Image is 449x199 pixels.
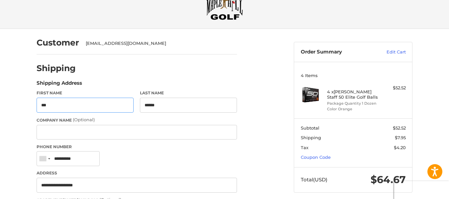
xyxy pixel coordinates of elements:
h3: Order Summary [301,49,372,55]
label: Company Name [37,117,237,123]
span: Tax [301,145,308,150]
div: [EMAIL_ADDRESS][DOMAIN_NAME] [86,40,231,47]
a: Edit Cart [372,49,406,55]
small: (Optional) [73,117,95,122]
legend: Shipping Address [37,79,82,90]
span: Shipping [301,135,321,140]
label: Last Name [140,90,237,96]
span: $7.95 [395,135,406,140]
span: Total (USD) [301,176,327,183]
label: Phone Number [37,144,237,150]
h2: Customer [37,38,79,48]
iframe: Google Customer Reviews [394,181,449,199]
h3: 4 Items [301,73,406,78]
span: $64.67 [371,173,406,186]
li: Package Quantity 1 Dozen [327,101,378,106]
h4: 4 x [PERSON_NAME] Staff 50 Elite Golf Balls [327,89,378,100]
li: Color Orange [327,106,378,112]
a: Coupon Code [301,154,331,160]
span: $52.52 [393,125,406,131]
label: Address [37,170,237,176]
label: First Name [37,90,134,96]
span: Subtotal [301,125,319,131]
span: $4.20 [394,145,406,150]
h2: Shipping [37,63,76,73]
div: $52.52 [380,85,406,91]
